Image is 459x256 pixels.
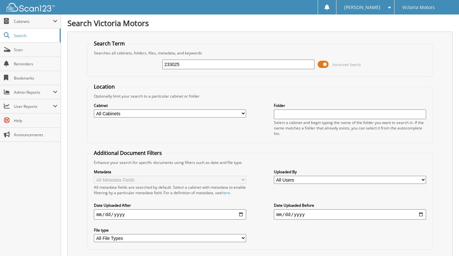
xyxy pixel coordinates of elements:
[91,160,430,165] div: Enhance your search for specific documents using filters such as date and file type.
[14,61,57,67] span: Reminders
[274,203,426,208] label: Date Uploaded Before
[14,104,53,109] span: User Reports
[94,203,246,208] label: Date Uploaded After
[94,185,246,195] div: All metadata fields are searched by default. Select a cabinet with metadata to enable filtering b...
[402,5,435,9] span: Victoria Motors
[274,209,426,220] input: end
[14,132,57,137] span: Announcements
[14,33,56,38] span: Search
[91,40,128,47] legend: Search Term
[14,75,57,81] span: Bookmarks
[344,5,380,9] span: [PERSON_NAME]
[332,62,361,67] span: Advanced Search
[274,120,426,136] div: Select a cabinet and begin typing the name of the folder you want to search in. If the name match...
[14,118,57,123] span: Help
[14,19,53,24] span: Cabinets
[91,93,430,99] div: Optionally limit your search to a particular cabinet or folder
[94,209,246,220] input: start
[274,103,426,108] label: Folder
[222,190,230,195] a: here
[14,90,53,95] span: Admin Reports
[91,149,165,156] legend: Additional Document Filters
[427,225,459,256] iframe: Chat Widget
[14,47,57,52] span: Scan
[94,169,246,175] label: Metadata
[94,103,246,108] label: Cabinet
[274,169,426,175] label: Uploaded By
[67,18,453,28] h1: Search Victoria Motors
[91,50,430,56] div: Searches all cabinets, folders, files, metadata, and keywords
[91,83,118,90] legend: Location
[94,227,246,233] label: File type
[6,3,55,12] img: scan123-logo-white.svg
